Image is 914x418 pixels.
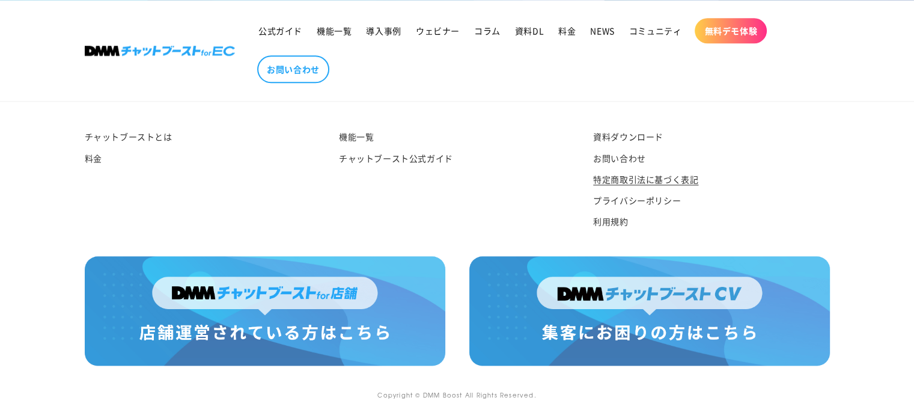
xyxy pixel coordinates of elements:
span: コラム [474,25,501,36]
a: コミュニティ [622,18,689,43]
a: 特定商取引法に基づく表記 [593,169,698,190]
img: 店舗運営されている方はこちら [85,256,445,366]
span: 公式ガイド [258,25,302,36]
a: 利用規約 [593,211,628,232]
a: 機能一覧 [339,129,374,147]
span: 導入事例 [366,25,401,36]
a: 無料デモ体験 [695,18,767,43]
a: NEWS [583,18,621,43]
a: 資料DL [508,18,551,43]
a: チャットブースト公式ガイド [339,148,453,169]
span: 資料DL [515,25,544,36]
img: 集客にお困りの方はこちら [469,256,830,366]
span: ウェビナー [416,25,460,36]
a: お問い合わせ [593,148,646,169]
a: ウェビナー [409,18,467,43]
small: Copyright © DMM Boost All Rights Reserved. [377,390,536,399]
a: 資料ダウンロード [593,129,663,147]
a: 料金 [85,148,102,169]
span: 料金 [558,25,576,36]
span: NEWS [590,25,614,36]
a: 公式ガイド [251,18,309,43]
a: 料金 [551,18,583,43]
a: プライバシーポリシー [593,190,681,211]
a: 導入事例 [359,18,408,43]
span: 無料デモ体験 [704,25,757,36]
img: 株式会社DMM Boost [85,46,235,56]
span: 機能一覧 [317,25,352,36]
a: 機能一覧 [309,18,359,43]
a: コラム [467,18,508,43]
a: チャットブーストとは [85,129,172,147]
span: お問い合わせ [267,64,320,75]
a: お問い合わせ [257,55,329,83]
span: コミュニティ [629,25,682,36]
